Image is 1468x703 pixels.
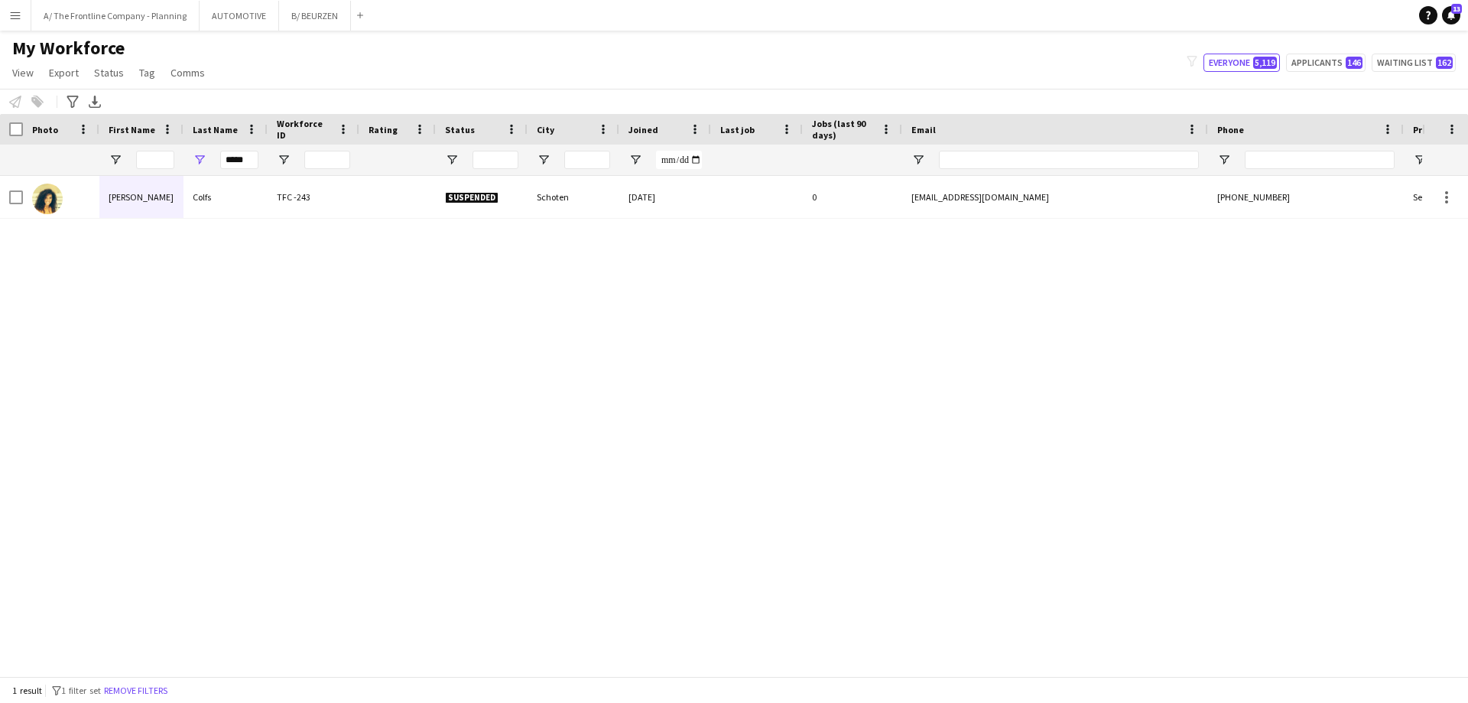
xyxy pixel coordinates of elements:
app-action-btn: Export XLSX [86,93,104,111]
span: Email [911,124,936,135]
div: 0 [803,176,902,218]
button: Waiting list162 [1372,54,1456,72]
input: Workforce ID Filter Input [304,151,350,169]
button: Remove filters [101,682,171,699]
input: Joined Filter Input [656,151,702,169]
span: Status [445,124,475,135]
a: Status [88,63,130,83]
a: Tag [133,63,161,83]
button: Open Filter Menu [277,153,291,167]
span: 5,119 [1253,57,1277,69]
span: Rating [369,124,398,135]
span: Profile [1413,124,1444,135]
span: Suspended [445,192,499,203]
input: First Name Filter Input [136,151,174,169]
button: Applicants146 [1286,54,1366,72]
span: Joined [628,124,658,135]
app-action-btn: Advanced filters [63,93,82,111]
span: Export [49,66,79,80]
button: Open Filter Menu [537,153,550,167]
span: Comms [171,66,205,80]
button: Everyone5,119 [1203,54,1280,72]
span: Workforce ID [277,118,332,141]
div: [PHONE_NUMBER] [1208,176,1404,218]
div: [PERSON_NAME] [99,176,183,218]
button: B/ BEURZEN [279,1,351,31]
button: Open Filter Menu [193,153,206,167]
span: My Workforce [12,37,125,60]
span: View [12,66,34,80]
div: Schoten [528,176,619,218]
button: Open Filter Menu [109,153,122,167]
span: Photo [32,124,58,135]
a: View [6,63,40,83]
button: Open Filter Menu [1217,153,1231,167]
div: Colfs [183,176,268,218]
input: City Filter Input [564,151,610,169]
a: Export [43,63,85,83]
button: Open Filter Menu [628,153,642,167]
span: Tag [139,66,155,80]
button: Open Filter Menu [445,153,459,167]
span: 146 [1346,57,1362,69]
span: Last Name [193,124,238,135]
span: 1 filter set [61,685,101,696]
div: [EMAIL_ADDRESS][DOMAIN_NAME] [902,176,1208,218]
span: Status [94,66,124,80]
span: First Name [109,124,155,135]
input: Email Filter Input [939,151,1199,169]
span: 162 [1436,57,1453,69]
span: Last job [720,124,755,135]
button: AUTOMOTIVE [200,1,279,31]
input: Last Name Filter Input [220,151,258,169]
input: Phone Filter Input [1245,151,1395,169]
input: Status Filter Input [473,151,518,169]
span: Jobs (last 90 days) [812,118,875,141]
img: Joyce Colfs [32,184,63,214]
span: City [537,124,554,135]
div: [DATE] [619,176,711,218]
button: Open Filter Menu [1413,153,1427,167]
span: 13 [1451,4,1462,14]
div: TFC -243 [268,176,359,218]
button: A/ The Frontline Company - Planning [31,1,200,31]
span: Phone [1217,124,1244,135]
button: Open Filter Menu [911,153,925,167]
a: 13 [1442,6,1460,24]
a: Comms [164,63,211,83]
